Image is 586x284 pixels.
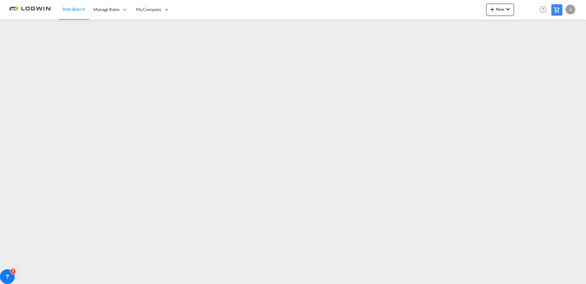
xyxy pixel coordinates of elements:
[489,7,512,12] span: New
[63,6,85,12] span: Rate Search
[538,4,551,15] div: Help
[565,5,575,14] div: A
[538,4,548,15] span: Help
[489,6,496,13] md-icon: icon-plus 400-fg
[486,4,514,16] button: icon-plus 400-fgNewicon-chevron-down
[93,6,120,13] span: Manage Rates
[9,3,51,17] img: 2761ae10d95411efa20a1f5e0282d2d7.png
[504,6,512,13] md-icon: icon-chevron-down
[136,6,161,13] span: My Company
